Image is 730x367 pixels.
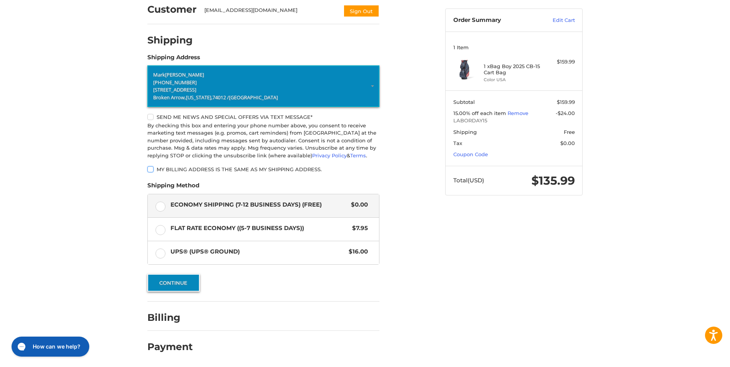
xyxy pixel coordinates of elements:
[453,110,508,116] span: 15.00% off each item
[147,53,200,65] legend: Shipping Address
[170,200,347,209] span: Economy Shipping (7-12 Business Days) (Free)
[170,247,345,256] span: UPS® (UPS® Ground)
[531,173,575,188] span: $135.99
[147,312,192,324] h2: Billing
[556,110,575,116] span: -$24.00
[212,94,229,101] span: 74012 /
[147,34,193,46] h2: Shipping
[8,334,92,359] iframe: Gorgias live chat messenger
[453,17,536,24] h3: Order Summary
[453,177,484,184] span: Total (USD)
[453,140,462,146] span: Tax
[564,129,575,135] span: Free
[484,63,543,76] h4: 1 x Bag Boy 2025 CB-15 Cart Bag
[147,341,193,353] h2: Payment
[453,129,477,135] span: Shipping
[153,94,186,101] span: Broken Arrow,
[347,200,368,209] span: $0.00
[453,117,575,125] span: LABORDAY15
[508,110,528,116] a: Remove
[667,346,730,367] iframe: Google Customer Reviews
[170,224,349,233] span: Flat Rate Economy ((5-7 Business Days))
[453,44,575,50] h3: 1 Item
[545,58,575,66] div: $159.99
[147,65,379,107] a: Enter or select a different address
[153,71,165,78] span: Mark
[484,77,543,83] li: Color USA
[147,3,197,15] h2: Customer
[350,152,366,158] a: Terms
[536,17,575,24] a: Edit Cart
[453,99,475,105] span: Subtotal
[348,224,368,233] span: $7.95
[186,94,212,101] span: [US_STATE],
[147,114,379,120] label: Send me news and special offers via text message*
[147,166,379,172] label: My billing address is the same as my shipping address.
[147,122,379,160] div: By checking this box and entering your phone number above, you consent to receive marketing text ...
[165,71,204,78] span: [PERSON_NAME]
[147,181,199,194] legend: Shipping Method
[345,247,368,256] span: $16.00
[229,94,278,101] span: [GEOGRAPHIC_DATA]
[453,151,488,157] a: Coupon Code
[153,86,196,93] span: [STREET_ADDRESS]
[343,5,379,17] button: Sign Out
[560,140,575,146] span: $0.00
[312,152,347,158] a: Privacy Policy
[557,99,575,105] span: $159.99
[153,79,197,86] span: [PHONE_NUMBER]
[147,274,200,292] button: Continue
[204,7,336,17] div: [EMAIL_ADDRESS][DOMAIN_NAME]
